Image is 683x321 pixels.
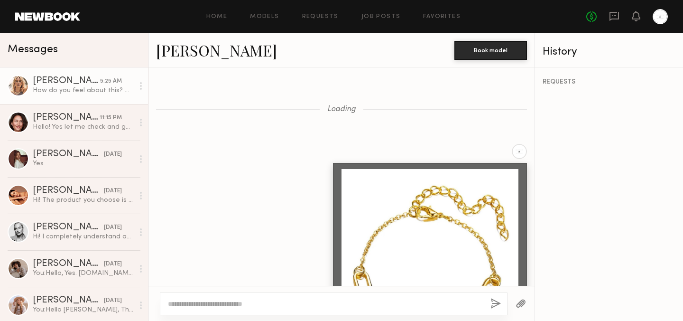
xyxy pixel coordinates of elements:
[33,150,104,159] div: [PERSON_NAME]
[33,296,104,305] div: [PERSON_NAME]
[33,259,104,269] div: [PERSON_NAME]
[33,223,104,232] div: [PERSON_NAME]
[206,14,228,20] a: Home
[33,159,134,168] div: Yes
[423,14,461,20] a: Favorites
[156,40,277,60] a: [PERSON_NAME]
[302,14,339,20] a: Requests
[100,77,122,86] div: 5:25 AM
[100,113,122,123] div: 11:15 PM
[33,196,134,205] div: Hi! The product you choose is fine, I like all the products in general, no problem!
[104,223,122,232] div: [DATE]
[327,105,356,113] span: Loading
[8,44,58,55] span: Messages
[454,41,527,60] button: Book model
[104,260,122,269] div: [DATE]
[33,113,100,123] div: [PERSON_NAME]
[454,46,527,54] a: Book model
[104,150,122,159] div: [DATE]
[250,14,279,20] a: Models
[543,79,675,85] div: REQUESTS
[33,305,134,314] div: You: Hello [PERSON_NAME], Thank you very much for your kind response. We would be delighted to pr...
[33,186,104,196] div: [PERSON_NAME]
[33,86,134,95] div: How do you feel about this? Do you think it goes together? I think I can do something really nice...
[33,123,134,132] div: Hello! Yes let me check and get bsck!
[104,187,122,196] div: [DATE]
[33,232,134,241] div: Hi! I completely understand about the limited quantities. Since I typically reserve collaboration...
[33,76,100,86] div: [PERSON_NAME]
[543,47,675,57] div: History
[361,14,401,20] a: Job Posts
[104,296,122,305] div: [DATE]
[33,269,134,278] div: You: Hello, Yes. [DOMAIN_NAME] Thank you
